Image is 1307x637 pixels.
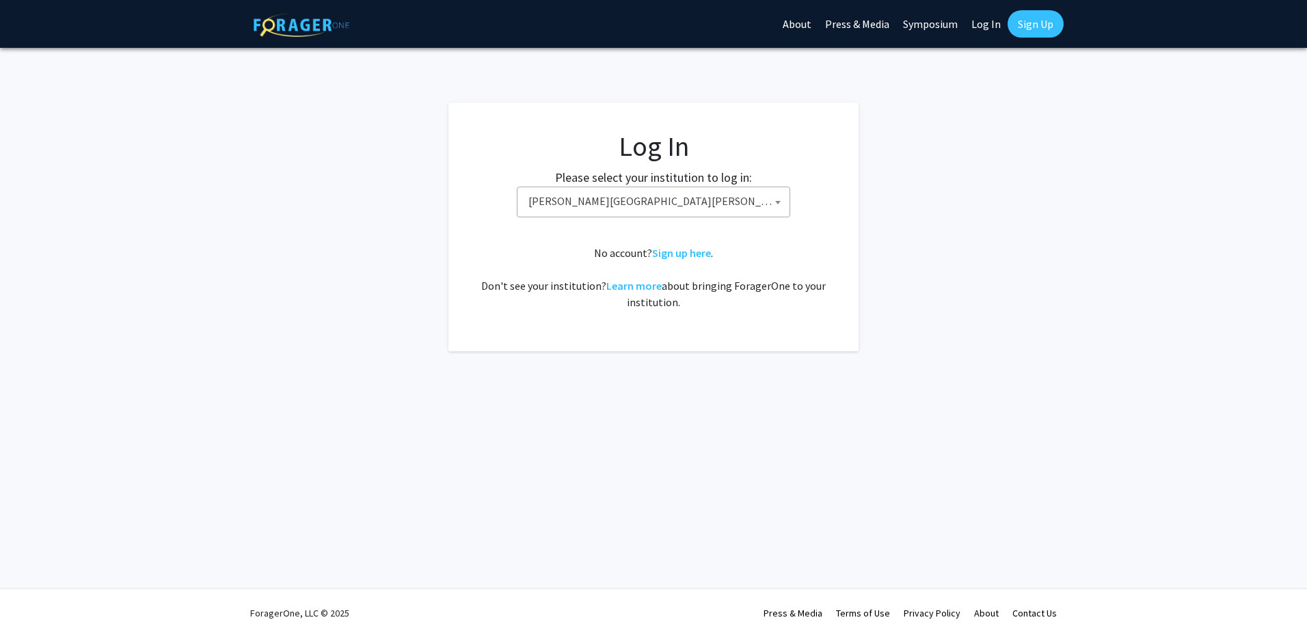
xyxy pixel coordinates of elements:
a: Terms of Use [836,607,890,619]
iframe: Chat [10,575,58,627]
div: ForagerOne, LLC © 2025 [250,589,349,637]
label: Please select your institution to log in: [555,168,752,187]
img: ForagerOne Logo [254,13,349,37]
h1: Log In [476,130,831,163]
a: Sign Up [1008,10,1064,38]
a: Privacy Policy [904,607,960,619]
a: Sign up here [652,246,711,260]
span: Johns Hopkins University [523,187,790,215]
a: Contact Us [1012,607,1057,619]
a: Press & Media [764,607,822,619]
a: Learn more about bringing ForagerOne to your institution [606,279,662,293]
span: Johns Hopkins University [517,187,790,217]
div: No account? . Don't see your institution? about bringing ForagerOne to your institution. [476,245,831,310]
a: About [974,607,999,619]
